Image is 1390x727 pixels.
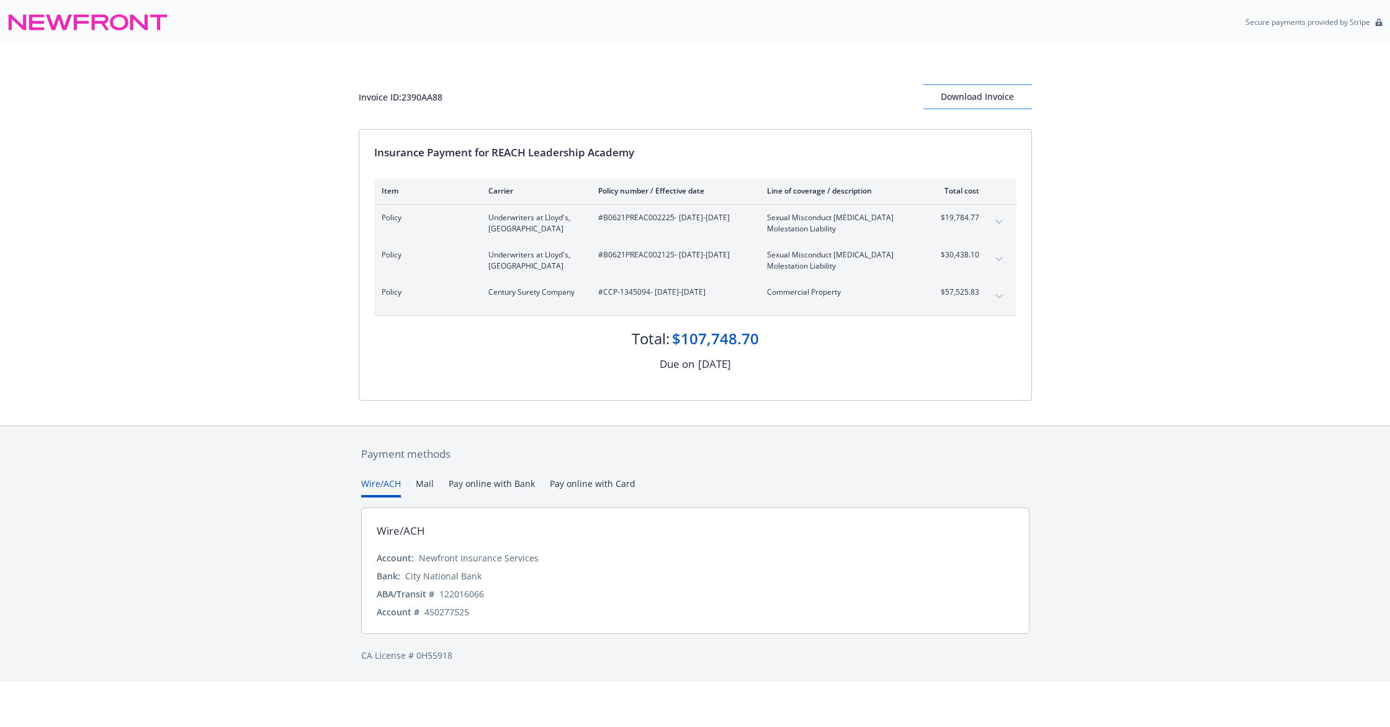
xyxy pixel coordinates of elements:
[598,249,747,261] span: #B0621PREAC002125 - [DATE]-[DATE]
[377,605,419,618] div: Account #
[989,212,1009,232] button: expand content
[416,477,434,497] button: Mail
[374,205,1016,242] div: PolicyUnderwriters at Lloyd's, [GEOGRAPHIC_DATA]#B0621PREAC002225- [DATE]-[DATE]Sexual Misconduct...
[550,477,635,497] button: Pay online with Card
[488,212,578,234] span: Underwriters at Lloyd's, [GEOGRAPHIC_DATA]
[767,249,913,272] span: Sexual Misconduct [MEDICAL_DATA] Molestation Liability
[989,249,1009,269] button: expand content
[933,212,979,223] span: $19,784.77
[449,477,535,497] button: Pay online with Bank
[419,551,539,564] div: Newfront Insurance Services
[374,242,1016,279] div: PolicyUnderwriters at Lloyd's, [GEOGRAPHIC_DATA]#B0621PREAC002125- [DATE]-[DATE]Sexual Misconduct...
[382,212,469,223] span: Policy
[923,85,1032,109] div: Download Invoice
[767,287,913,298] span: Commercial Property
[405,569,482,582] div: City National Bank
[767,185,913,196] div: Line of coverage / description
[361,446,1029,462] div: Payment methods
[933,249,979,261] span: $30,438.10
[382,287,469,298] span: Policy
[374,279,1016,315] div: PolicyCentury Surety Company#CCP-1345094- [DATE]-[DATE]Commercial Property$57,525.83expand content
[767,212,913,234] span: Sexual Misconduct [MEDICAL_DATA] Molestation Liability
[598,185,747,196] div: Policy number / Effective date
[923,84,1032,109] button: Download Invoice
[361,649,1029,662] div: CA License # 0H55918
[488,249,578,272] span: Underwriters at Lloyd's, [GEOGRAPHIC_DATA]
[382,249,469,261] span: Policy
[377,551,414,564] div: Account:
[424,605,469,618] div: 450277525
[361,477,401,497] button: Wire/ACH
[382,185,469,196] div: Item
[488,185,578,196] div: Carrier
[933,287,979,298] span: $57,525.83
[488,287,578,298] span: Century Surety Company
[598,287,747,298] span: #CCP-1345094 - [DATE]-[DATE]
[698,356,731,372] div: [DATE]
[598,212,747,223] span: #B0621PREAC002225 - [DATE]-[DATE]
[377,587,434,600] div: ABA/Transit #
[660,356,694,372] div: Due on
[672,328,759,349] div: $107,748.70
[989,287,1009,306] button: expand content
[377,523,425,539] div: Wire/ACH
[439,587,484,600] div: 122016066
[359,91,442,104] div: Invoice ID: 2390AA88
[632,328,670,349] div: Total:
[1245,17,1370,27] p: Secure payments provided by Stripe
[374,145,1016,161] div: Insurance Payment for REACH Leadership Academy
[933,185,979,196] div: Total cost
[377,569,400,582] div: Bank:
